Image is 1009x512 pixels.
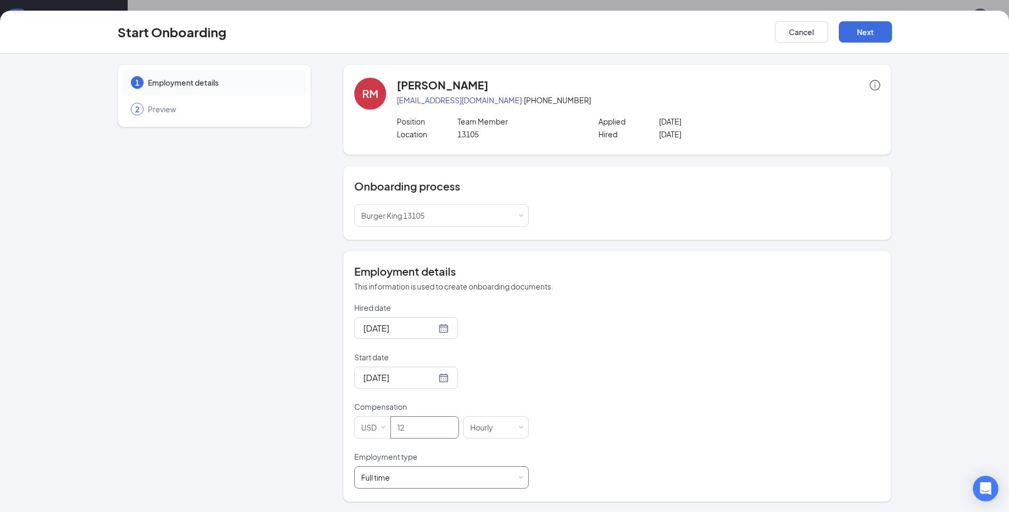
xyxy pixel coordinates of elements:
p: Hired [598,129,659,139]
div: Full time [361,472,390,483]
p: [DATE] [659,116,780,127]
p: Start date [354,352,529,362]
p: Employment type [354,451,529,462]
p: 13105 [457,129,578,139]
div: USD [361,417,384,438]
span: Employment details [148,77,296,88]
p: Position [397,116,457,127]
div: RM [362,86,378,101]
div: [object Object] [361,472,397,483]
h4: [PERSON_NAME] [397,78,488,93]
p: Team Member [457,116,578,127]
span: Burger King 13105 [361,211,424,220]
p: Compensation [354,401,529,412]
input: Amount [391,417,458,438]
span: 2 [135,104,139,114]
p: Applied [598,116,659,127]
p: Hired date [354,302,529,313]
p: Location [397,129,457,139]
button: Cancel [775,21,828,43]
div: Hourly [470,417,501,438]
a: [EMAIL_ADDRESS][DOMAIN_NAME] [397,95,522,105]
input: Oct 20, 2025 [363,371,436,384]
p: · [PHONE_NUMBER] [397,95,880,105]
h4: Onboarding process [354,179,880,194]
p: [DATE] [659,129,780,139]
button: Next [839,21,892,43]
h3: Start Onboarding [118,23,227,41]
div: Open Intercom Messenger [973,476,998,501]
input: Oct 15, 2025 [363,321,436,335]
span: Preview [148,104,296,114]
p: This information is used to create onboarding documents. [354,281,880,292]
span: 1 [135,77,139,88]
span: info-circle [870,80,880,90]
h4: Employment details [354,264,880,279]
div: [object Object] [361,205,432,226]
